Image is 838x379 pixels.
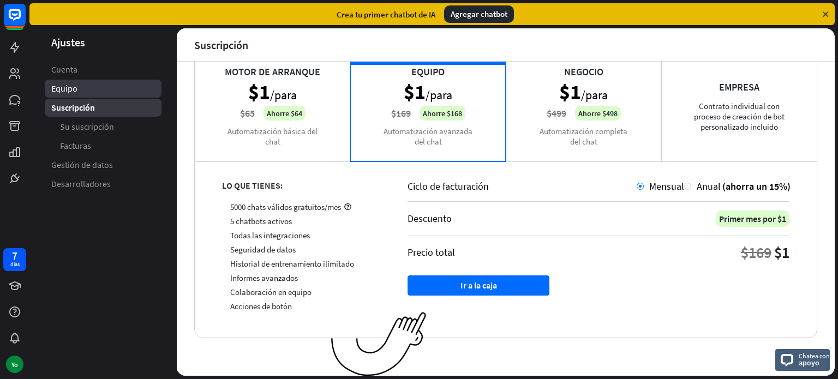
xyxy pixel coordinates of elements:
font: Ciclo de facturación [408,180,489,192]
a: Desarrolladores [45,175,161,193]
a: Equipo [45,80,161,98]
font: Agregar chatbot [451,9,507,19]
font: Cuenta [51,64,77,75]
font: Historial de entrenamiento ilimitado [230,258,354,269]
font: Crea tu primer chatbot de IA [337,9,435,20]
font: $169 [741,243,771,262]
font: 5000 chats válidos gratuitos/mes [230,202,341,212]
font: $1 [774,243,789,262]
a: Su suscripción [45,118,161,136]
font: Primer mes por $1 [719,213,786,224]
button: Ir a la caja [408,275,549,296]
font: Informes avanzados [230,273,298,283]
font: (ahorra un 15%) [722,180,791,192]
font: Seguridad de datos [230,244,296,255]
a: Cuenta [45,61,161,79]
font: Colaboración en equipo [230,287,312,297]
font: Todas las integraciones [230,230,310,240]
font: Ir a la caja [460,280,497,291]
font: Mensual [649,180,684,192]
font: Facturas [60,140,91,151]
a: 7 días [3,248,26,271]
button: Abrir el widget de chat LiveChat [9,4,41,37]
a: Gestión de datos [45,156,161,174]
font: Suscripción [51,102,95,113]
img: ec979a0a656117aaf919.png [331,312,427,377]
font: Acciones de botón [230,301,292,311]
font: Su suscripción [60,121,114,132]
font: 5 chatbots activos [230,216,292,226]
font: Precio total [408,246,455,258]
font: LO QUE TIENES: [222,180,283,191]
font: apoyo [799,358,819,368]
font: Anual [697,180,721,192]
font: Ajustes [51,35,85,49]
font: Desarrolladores [51,178,111,189]
font: Chatea con [799,352,830,360]
font: 7 [12,249,17,262]
font: Gestión de datos [51,159,113,170]
font: Yo [11,360,18,369]
font: Equipo [51,83,77,94]
a: Facturas [45,137,161,155]
font: Descuento [408,212,452,225]
font: Suscripción [194,38,248,52]
font: días [10,261,20,268]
